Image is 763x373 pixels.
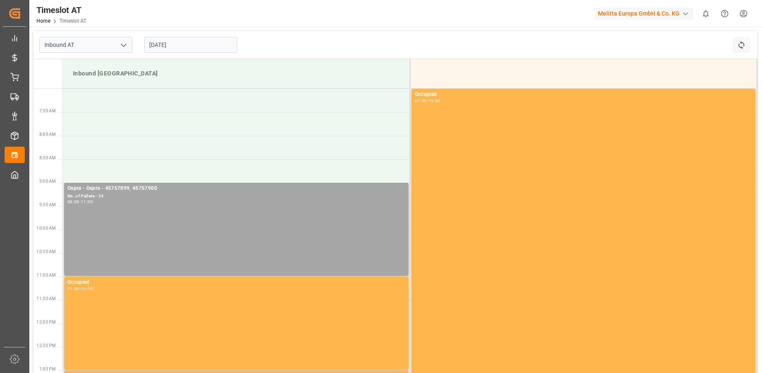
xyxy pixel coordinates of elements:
[36,343,56,348] span: 12:30 PM
[415,91,752,99] div: Occupied
[415,99,427,103] div: 07:00
[595,5,696,21] button: Melitta Europa GmbH & Co. KG
[67,200,80,204] div: 09:00
[427,99,428,103] div: -
[67,287,80,290] div: 11:00
[39,109,56,113] span: 7:30 AM
[39,132,56,137] span: 8:00 AM
[81,287,93,290] div: 13:00
[70,66,403,81] div: Inbound [GEOGRAPHIC_DATA]
[36,226,56,231] span: 10:00 AM
[36,4,86,16] div: Timeslot AT
[67,193,405,200] div: No. of Pallets - 24
[39,155,56,160] span: 8:30 AM
[144,37,237,53] input: DD-MM-YYYY
[39,367,56,371] span: 1:00 PM
[36,18,50,24] a: Home
[39,202,56,207] span: 9:30 AM
[428,99,440,103] div: 15:30
[80,287,81,290] div: -
[696,4,715,23] button: show 0 new notifications
[36,249,56,254] span: 10:30 AM
[715,4,734,23] button: Help Center
[67,184,405,193] div: Ospra - Ospra - 45757899, 45757900
[36,296,56,301] span: 11:30 AM
[80,200,81,204] div: -
[39,179,56,184] span: 9:00 AM
[67,278,405,287] div: Occupied
[117,39,129,52] button: open menu
[36,273,56,277] span: 11:00 AM
[81,200,93,204] div: 11:00
[595,8,693,20] div: Melitta Europa GmbH & Co. KG
[36,320,56,324] span: 12:00 PM
[39,37,132,53] input: Type to search/select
